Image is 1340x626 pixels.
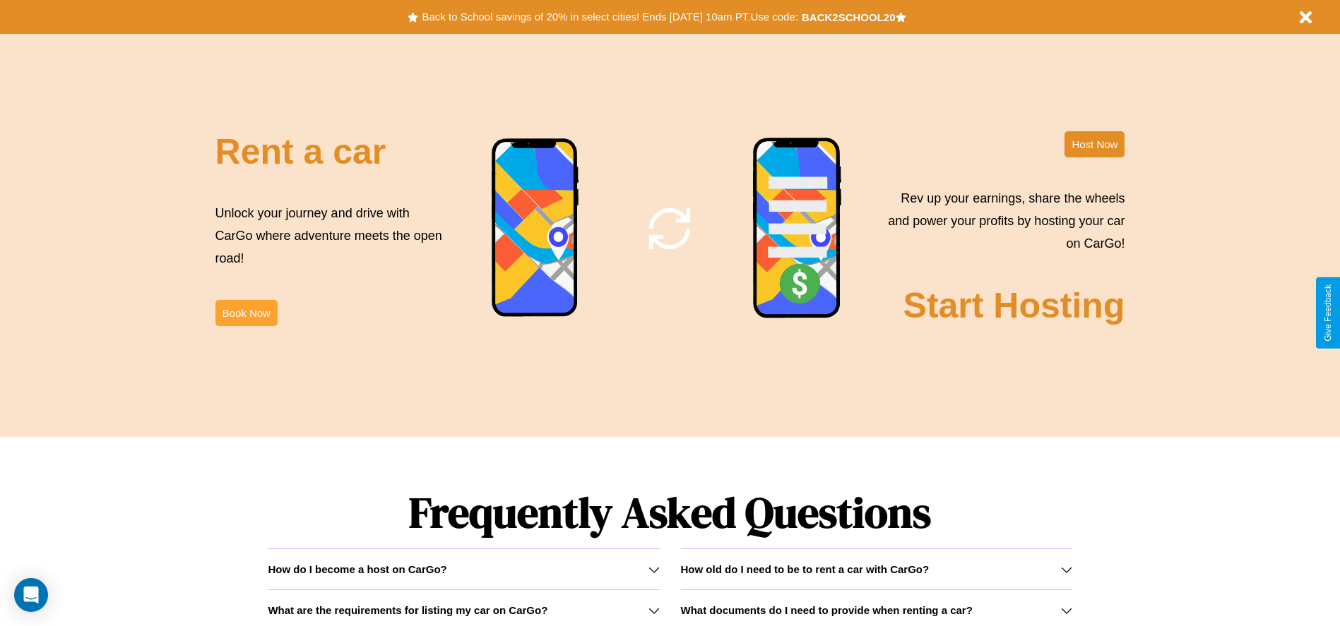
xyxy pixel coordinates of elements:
[681,563,930,575] h3: How old do I need to be to rent a car with CarGo?
[215,300,278,326] button: Book Now
[1323,284,1333,342] div: Give Feedback
[752,137,843,320] img: phone
[681,604,973,616] h3: What documents do I need to provide when renting a car?
[903,285,1125,326] h2: Start Hosting
[268,563,446,575] h3: How do I become a host on CarGo?
[215,202,447,270] p: Unlock your journey and drive with CarGo where adventure meets the open road!
[879,187,1125,255] p: Rev up your earnings, share the wheels and power your profits by hosting your car on CarGo!
[268,476,1072,548] h1: Frequently Asked Questions
[418,7,801,27] button: Back to School savings of 20% in select cities! Ends [DATE] 10am PT.Use code:
[14,578,48,612] div: Open Intercom Messenger
[215,131,386,172] h2: Rent a car
[1065,131,1125,157] button: Host Now
[491,138,580,319] img: phone
[802,11,896,23] b: BACK2SCHOOL20
[268,604,547,616] h3: What are the requirements for listing my car on CarGo?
